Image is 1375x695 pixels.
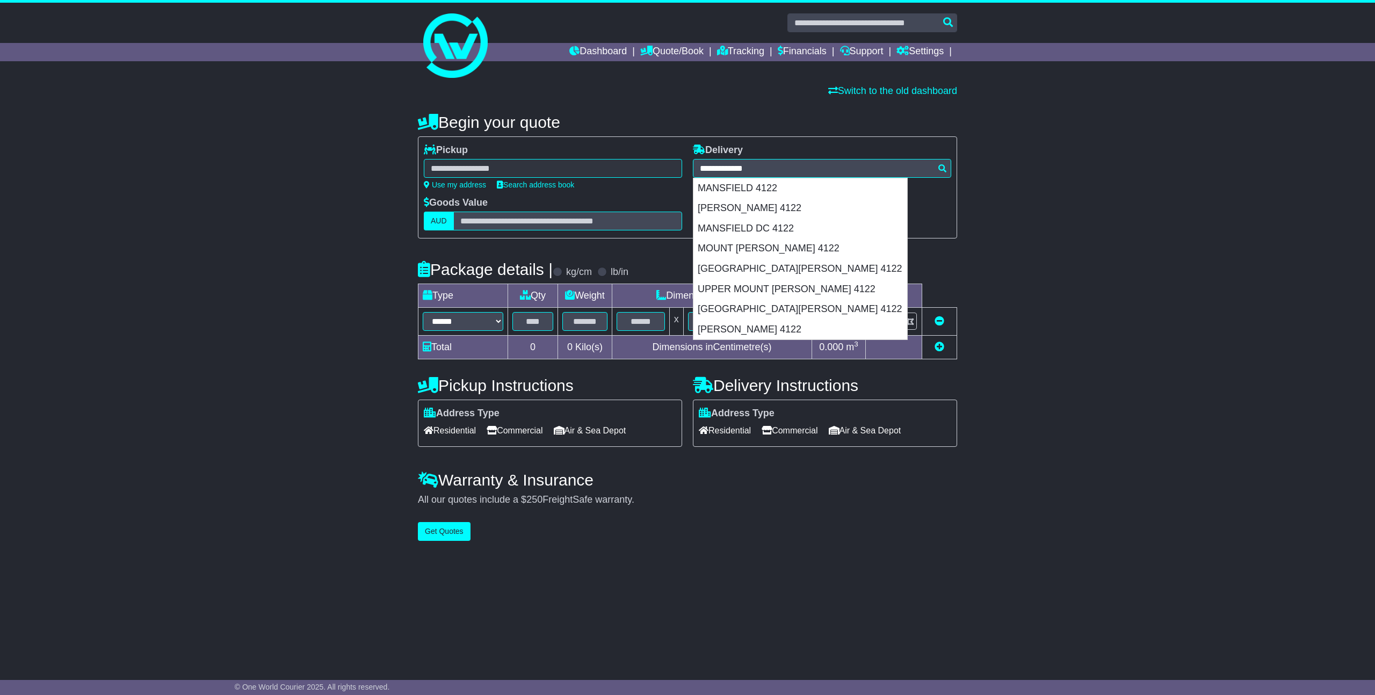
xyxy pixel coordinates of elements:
[778,43,827,61] a: Financials
[418,336,508,359] td: Total
[699,422,751,439] span: Residential
[567,342,573,352] span: 0
[819,342,843,352] span: 0.000
[854,340,858,348] sup: 3
[699,408,775,419] label: Address Type
[640,43,704,61] a: Quote/Book
[762,422,817,439] span: Commercial
[935,316,944,327] a: Remove this item
[487,422,542,439] span: Commercial
[846,342,858,352] span: m
[418,494,957,506] div: All our quotes include a $ FreightSafe warranty.
[693,279,907,300] div: UPPER MOUNT [PERSON_NAME] 4122
[693,198,907,219] div: [PERSON_NAME] 4122
[693,219,907,239] div: MANSFIELD DC 4122
[235,683,390,691] span: © One World Courier 2025. All rights reserved.
[418,522,471,541] button: Get Quotes
[558,336,612,359] td: Kilo(s)
[828,85,957,96] a: Switch to the old dashboard
[554,422,626,439] span: Air & Sea Depot
[418,113,957,131] h4: Begin your quote
[558,284,612,308] td: Weight
[896,43,944,61] a: Settings
[424,212,454,230] label: AUD
[612,284,812,308] td: Dimensions (L x W x H)
[693,144,743,156] label: Delivery
[935,342,944,352] a: Add new item
[693,259,907,279] div: [GEOGRAPHIC_DATA][PERSON_NAME] 4122
[566,266,592,278] label: kg/cm
[418,471,957,489] h4: Warranty & Insurance
[508,284,558,308] td: Qty
[424,144,468,156] label: Pickup
[693,178,907,199] div: MANSFIELD 4122
[829,422,901,439] span: Air & Sea Depot
[424,180,486,189] a: Use my address
[424,408,500,419] label: Address Type
[526,494,542,505] span: 250
[693,159,951,178] typeahead: Please provide city
[418,284,508,308] td: Type
[418,260,553,278] h4: Package details |
[612,336,812,359] td: Dimensions in Centimetre(s)
[693,299,907,320] div: [GEOGRAPHIC_DATA][PERSON_NAME] 4122
[840,43,884,61] a: Support
[424,422,476,439] span: Residential
[508,336,558,359] td: 0
[693,320,907,340] div: [PERSON_NAME] 4122
[497,180,574,189] a: Search address book
[611,266,628,278] label: lb/in
[569,43,627,61] a: Dashboard
[717,43,764,61] a: Tracking
[693,377,957,394] h4: Delivery Instructions
[669,308,683,336] td: x
[424,197,488,209] label: Goods Value
[693,238,907,259] div: MOUNT [PERSON_NAME] 4122
[418,377,682,394] h4: Pickup Instructions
